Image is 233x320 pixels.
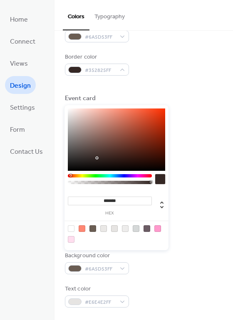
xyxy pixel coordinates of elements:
[65,285,127,293] div: Text color
[10,35,35,48] span: Connect
[85,66,116,75] span: #352825FF
[68,211,152,216] label: hex
[68,236,74,243] div: rgba(255, 6, 130, 0.12941176470588237)
[122,225,129,232] div: rgb(237, 236, 235)
[85,33,116,42] span: #6A5D53FF
[85,298,116,307] span: #E6E4E2FF
[133,225,139,232] div: rgb(213, 216, 216)
[5,32,40,50] a: Connect
[5,120,30,138] a: Form
[10,13,28,26] span: Home
[100,225,107,232] div: rgb(234, 232, 230)
[5,142,48,160] a: Contact Us
[154,225,161,232] div: rgba(255, 6, 130, 0.40784313725490196)
[65,251,127,260] div: Background color
[144,225,150,232] div: rgba(24, 1, 14, 0.6392156862745098)
[65,53,127,62] div: Border color
[111,225,118,232] div: rgb(230, 228, 226)
[5,98,40,116] a: Settings
[10,123,25,136] span: Form
[68,225,74,232] div: rgb(255, 255, 255)
[10,79,31,92] span: Design
[65,94,96,103] div: Event card
[5,54,33,72] a: Views
[10,57,28,70] span: Views
[10,101,35,114] span: Settings
[79,225,85,232] div: rgb(255, 135, 115)
[5,76,36,94] a: Design
[10,145,43,158] span: Contact Us
[85,265,116,273] span: #6A5D53FF
[5,10,33,28] a: Home
[89,225,96,232] div: rgb(106, 93, 83)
